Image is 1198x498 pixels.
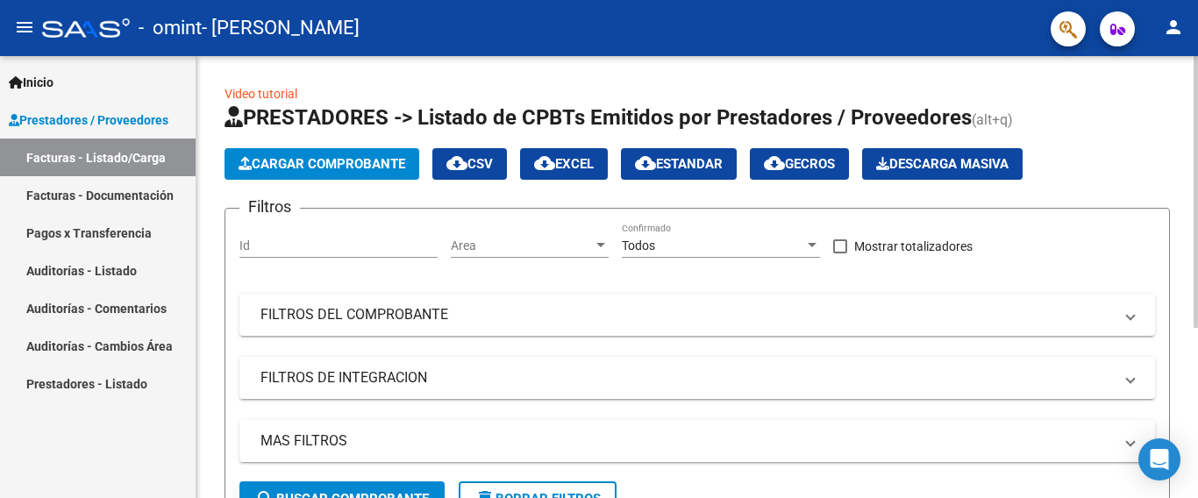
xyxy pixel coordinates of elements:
button: Estandar [621,148,737,180]
mat-expansion-panel-header: FILTROS DEL COMPROBANTE [239,294,1155,336]
app-download-masive: Descarga masiva de comprobantes (adjuntos) [862,148,1023,180]
button: Gecros [750,148,849,180]
mat-panel-title: FILTROS DEL COMPROBANTE [260,305,1113,324]
mat-expansion-panel-header: FILTROS DE INTEGRACION [239,357,1155,399]
span: CSV [446,156,493,172]
span: Inicio [9,73,53,92]
span: EXCEL [534,156,594,172]
mat-expansion-panel-header: MAS FILTROS [239,420,1155,462]
span: Mostrar totalizadores [854,236,973,257]
h3: Filtros [239,195,300,219]
button: EXCEL [520,148,608,180]
mat-icon: cloud_download [764,153,785,174]
span: PRESTADORES -> Listado de CPBTs Emitidos por Prestadores / Proveedores [225,105,972,130]
mat-icon: menu [14,17,35,38]
button: Descarga Masiva [862,148,1023,180]
span: Gecros [764,156,835,172]
mat-icon: person [1163,17,1184,38]
span: Area [451,238,593,253]
span: Todos [622,238,655,253]
mat-icon: cloud_download [446,153,467,174]
button: CSV [432,148,507,180]
div: Open Intercom Messenger [1138,438,1180,480]
mat-panel-title: FILTROS DE INTEGRACION [260,368,1113,388]
span: Cargar Comprobante [239,156,405,172]
button: Cargar Comprobante [225,148,419,180]
mat-icon: cloud_download [635,153,656,174]
span: Prestadores / Proveedores [9,110,168,130]
span: Estandar [635,156,723,172]
span: - [PERSON_NAME] [202,9,360,47]
mat-panel-title: MAS FILTROS [260,431,1113,451]
span: (alt+q) [972,111,1013,128]
mat-icon: cloud_download [534,153,555,174]
span: Descarga Masiva [876,156,1009,172]
a: Video tutorial [225,87,297,101]
span: - omint [139,9,202,47]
